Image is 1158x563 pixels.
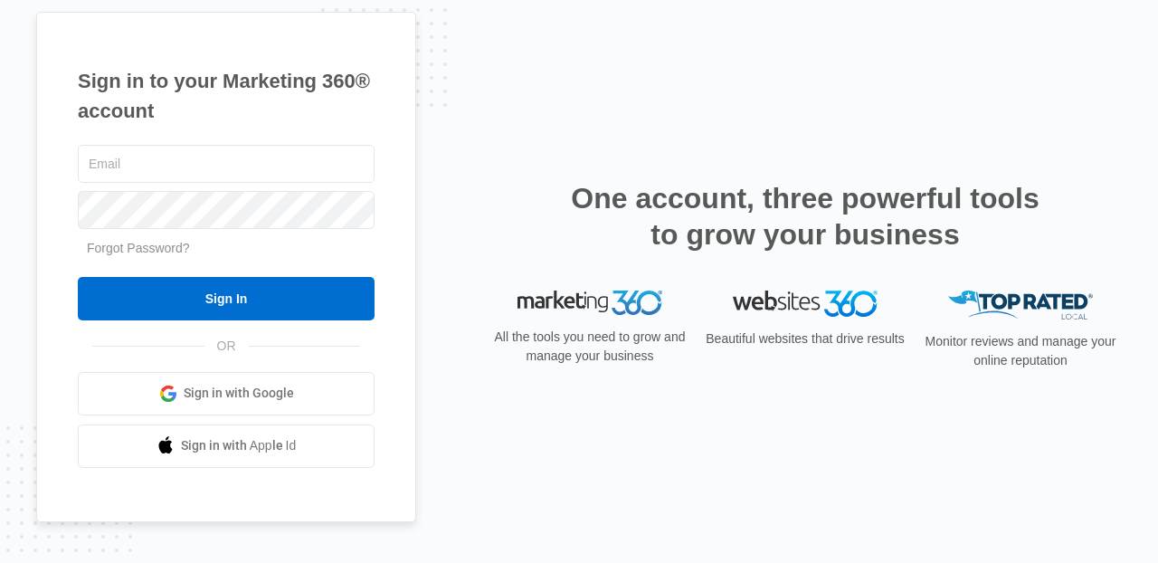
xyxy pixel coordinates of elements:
[919,332,1122,370] p: Monitor reviews and manage your online reputation
[78,66,375,126] h1: Sign in to your Marketing 360® account
[489,328,691,366] p: All the tools you need to grow and manage your business
[948,291,1093,320] img: Top Rated Local
[704,329,906,348] p: Beautiful websites that drive results
[184,384,294,403] span: Sign in with Google
[204,337,249,356] span: OR
[78,277,375,320] input: Sign In
[565,180,1045,253] h2: One account, three powerful tools to grow your business
[733,291,878,317] img: Websites 360
[517,291,662,316] img: Marketing 360
[78,145,375,183] input: Email
[78,372,375,415] a: Sign in with Google
[78,425,375,468] a: Sign in with Apple Id
[181,436,297,455] span: Sign in with Apple Id
[87,241,190,255] a: Forgot Password?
